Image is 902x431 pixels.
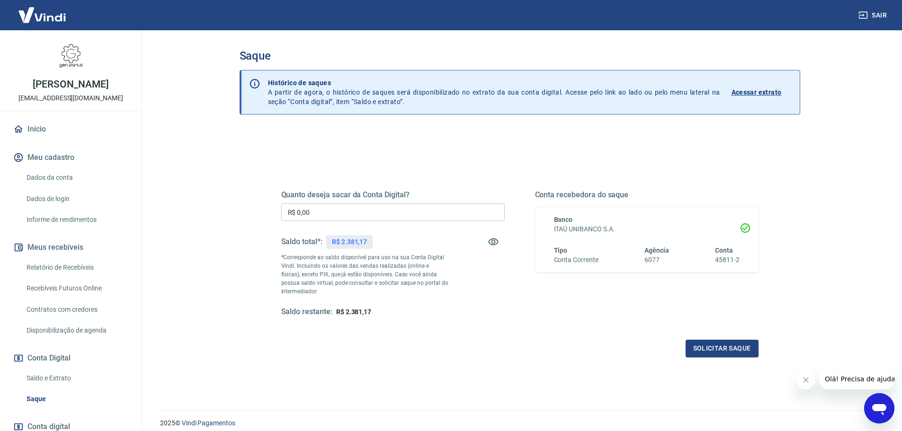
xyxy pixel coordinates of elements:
a: Dados da conta [23,168,130,187]
span: Banco [554,216,573,223]
span: Conta [715,246,733,254]
iframe: Fechar mensagem [796,370,815,389]
button: Meu cadastro [11,147,130,168]
span: Olá! Precisa de ajuda? [6,7,80,14]
p: A partir de agora, o histórico de saques será disponibilizado no extrato da sua conta digital. Ac... [268,78,720,106]
h5: Conta recebedora do saque [535,190,759,200]
span: R$ 2.381,17 [336,308,371,316]
h6: Conta Corrente [554,255,598,265]
a: Disponibilização de agenda [23,321,130,340]
p: [EMAIL_ADDRESS][DOMAIN_NAME] [18,93,123,103]
a: Recebíveis Futuros Online [23,279,130,298]
p: [PERSON_NAME] [33,79,108,89]
a: Contratos com credores [23,300,130,319]
h6: 6077 [644,255,669,265]
a: Relatório de Recebíveis [23,258,130,277]
h6: 45811-2 [715,255,740,265]
iframe: Botão para abrir a janela de mensagens [864,393,894,423]
img: 2dcdcd43-6d5d-41e2-ba27-1414e44ef467.jpeg [52,38,90,76]
button: Solicitar saque [686,340,759,357]
h5: Saldo restante: [281,307,332,317]
a: Início [11,119,130,140]
span: Tipo [554,246,568,254]
img: Vindi [11,0,73,29]
a: Vindi Pagamentos [182,419,235,427]
button: Sair [857,7,891,24]
span: Agência [644,246,669,254]
p: 2025 © [160,418,879,428]
button: Conta Digital [11,348,130,369]
a: Saldo e Extrato [23,369,130,388]
h5: Quanto deseja sacar da Conta Digital? [281,190,505,200]
p: Acessar extrato [732,88,782,97]
p: R$ 2.381,17 [332,237,367,247]
a: Dados de login [23,189,130,209]
p: Histórico de saques [268,78,720,88]
a: Acessar extrato [732,78,792,106]
a: Informe de rendimentos [23,210,130,229]
h3: Saque [240,49,800,62]
p: *Corresponde ao saldo disponível para uso na sua Conta Digital Vindi. Incluindo os valores das ve... [281,253,449,296]
h5: Saldo total*: [281,237,322,246]
a: Saque [23,389,130,409]
button: Meus recebíveis [11,237,130,258]
iframe: Mensagem da empresa [819,369,894,389]
h6: ITAÚ UNIBANCO S.A. [554,224,740,234]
